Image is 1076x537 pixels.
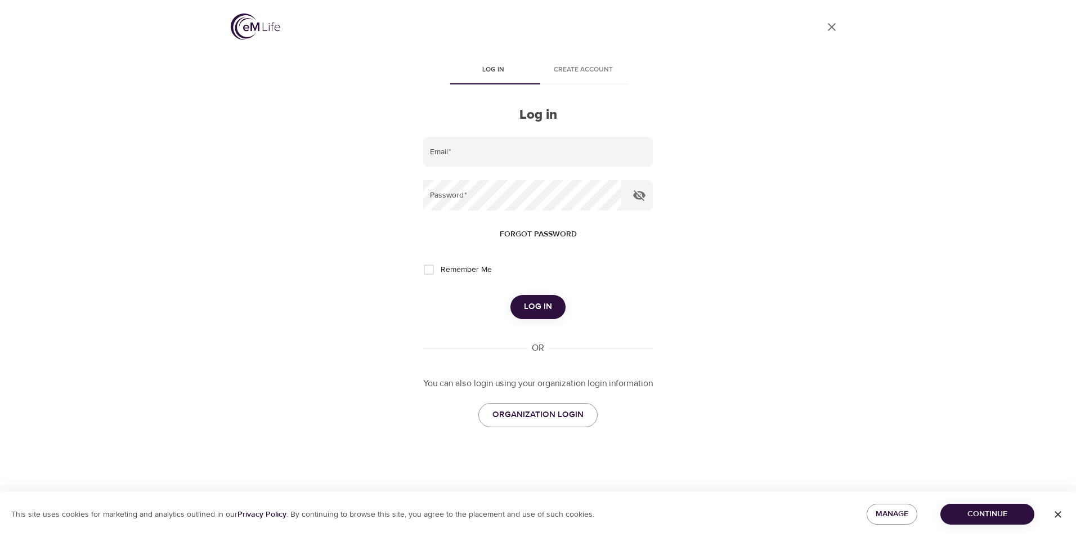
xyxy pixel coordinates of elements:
div: disabled tabs example [423,57,653,84]
a: close [818,14,845,41]
img: logo [231,14,280,40]
span: Log in [455,64,531,76]
a: Privacy Policy [237,509,286,520]
span: Forgot password [500,227,577,241]
div: OR [527,342,549,355]
button: Manage [867,504,917,525]
span: Log in [524,299,552,314]
a: ORGANIZATION LOGIN [478,403,598,427]
button: Log in [510,295,566,319]
span: Manage [876,507,908,521]
button: Continue [940,504,1034,525]
span: ORGANIZATION LOGIN [492,408,584,422]
button: Forgot password [495,224,581,245]
span: Remember Me [441,264,492,276]
span: Create account [545,64,621,76]
p: You can also login using your organization login information [423,377,653,390]
span: Continue [949,507,1025,521]
h2: Log in [423,107,653,123]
